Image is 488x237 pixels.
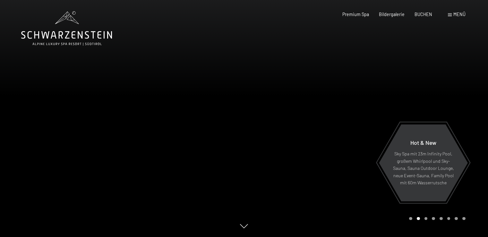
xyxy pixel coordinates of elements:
[432,217,435,220] div: Carousel Page 4
[455,217,458,220] div: Carousel Page 7
[410,139,436,146] span: Hot & New
[393,150,454,187] p: Sky Spa mit 23m Infinity Pool, großem Whirlpool und Sky-Sauna, Sauna Outdoor Lounge, neue Event-S...
[342,12,369,17] a: Premium Spa
[447,217,450,220] div: Carousel Page 6
[424,217,428,220] div: Carousel Page 3
[407,217,465,220] div: Carousel Pagination
[379,124,468,202] a: Hot & New Sky Spa mit 23m Infinity Pool, großem Whirlpool und Sky-Sauna, Sauna Outdoor Lounge, ne...
[417,217,420,220] div: Carousel Page 2 (Current Slide)
[462,217,466,220] div: Carousel Page 8
[409,217,412,220] div: Carousel Page 1
[415,12,432,17] a: BUCHEN
[440,217,443,220] div: Carousel Page 5
[379,12,405,17] a: Bildergalerie
[453,12,466,17] span: Menü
